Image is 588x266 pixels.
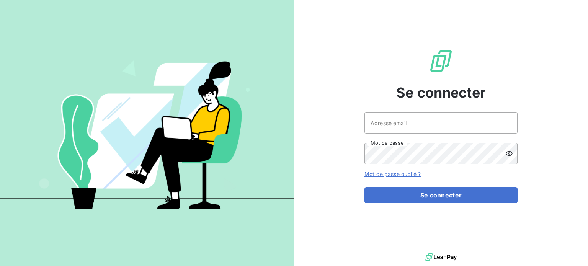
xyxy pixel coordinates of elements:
[425,251,457,263] img: logo
[429,49,453,73] img: Logo LeanPay
[364,187,518,203] button: Se connecter
[364,171,421,177] a: Mot de passe oublié ?
[396,82,486,103] span: Se connecter
[364,112,518,134] input: placeholder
